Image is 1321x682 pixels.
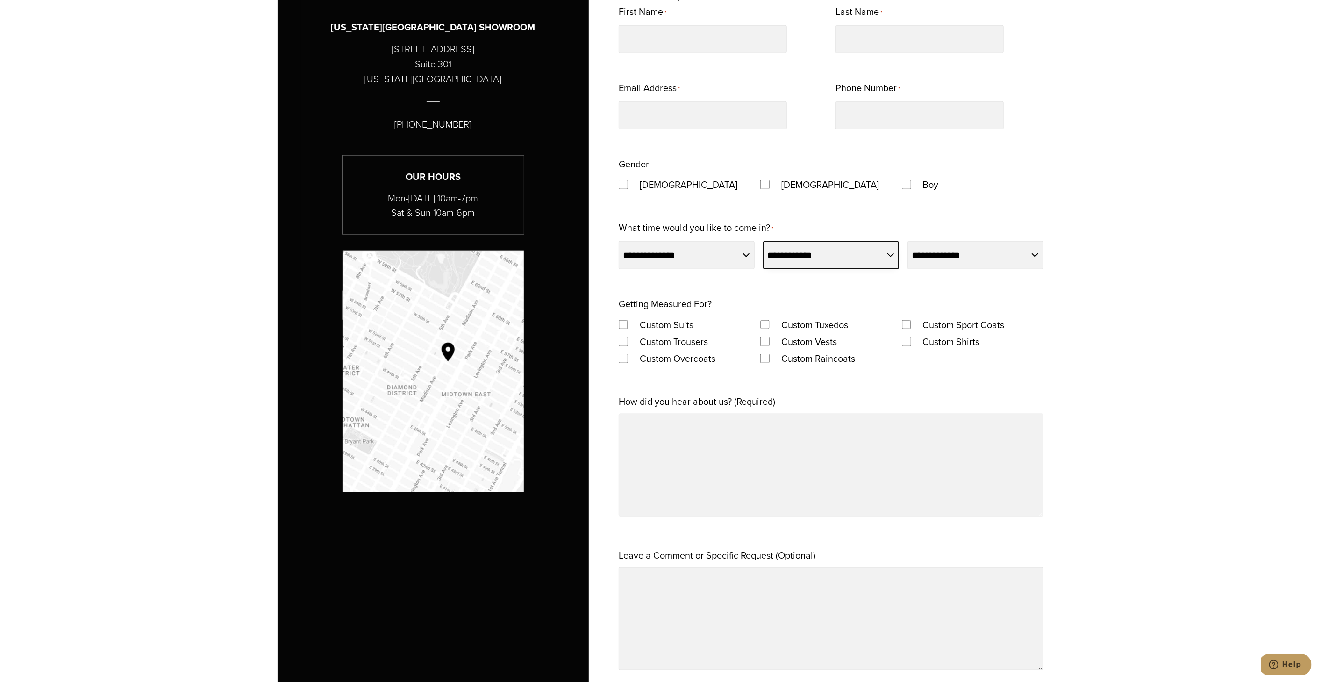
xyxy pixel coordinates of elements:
[1261,654,1312,677] iframe: Opens a widget where you can chat to one of our agents
[914,176,948,193] label: Boy
[619,156,649,172] legend: Gender
[619,547,815,564] label: Leave a Comment or Specific Request (Optional)
[772,176,888,193] label: [DEMOGRAPHIC_DATA]
[630,333,717,350] label: Custom Trousers
[619,3,666,22] label: First Name
[914,333,989,350] label: Custom Shirts
[343,251,524,492] a: Map to Alan David Custom
[630,350,725,367] label: Custom Overcoats
[343,170,524,184] h3: Our Hours
[835,79,900,98] label: Phone Number
[630,176,747,193] label: [DEMOGRAPHIC_DATA]
[772,316,857,333] label: Custom Tuxedos
[343,191,524,220] p: Mon-[DATE] 10am-7pm Sat & Sun 10am-6pm
[630,316,703,333] label: Custom Suits
[772,350,864,367] label: Custom Raincoats
[772,333,846,350] label: Custom Vests
[343,251,524,492] img: Google map with pin showing Alan David location at Madison Avenue & 53rd Street NY
[394,117,471,132] p: [PHONE_NUMBER]
[619,393,775,410] label: How did you hear about us? (Required)
[914,316,1014,333] label: Custom Sport Coats
[331,20,535,35] h3: [US_STATE][GEOGRAPHIC_DATA] SHOWROOM
[364,42,501,86] p: [STREET_ADDRESS] Suite 301 [US_STATE][GEOGRAPHIC_DATA]
[835,3,882,22] label: Last Name
[619,79,680,98] label: Email Address
[619,295,712,312] legend: Getting Measured For?
[619,219,773,237] label: What time would you like to come in?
